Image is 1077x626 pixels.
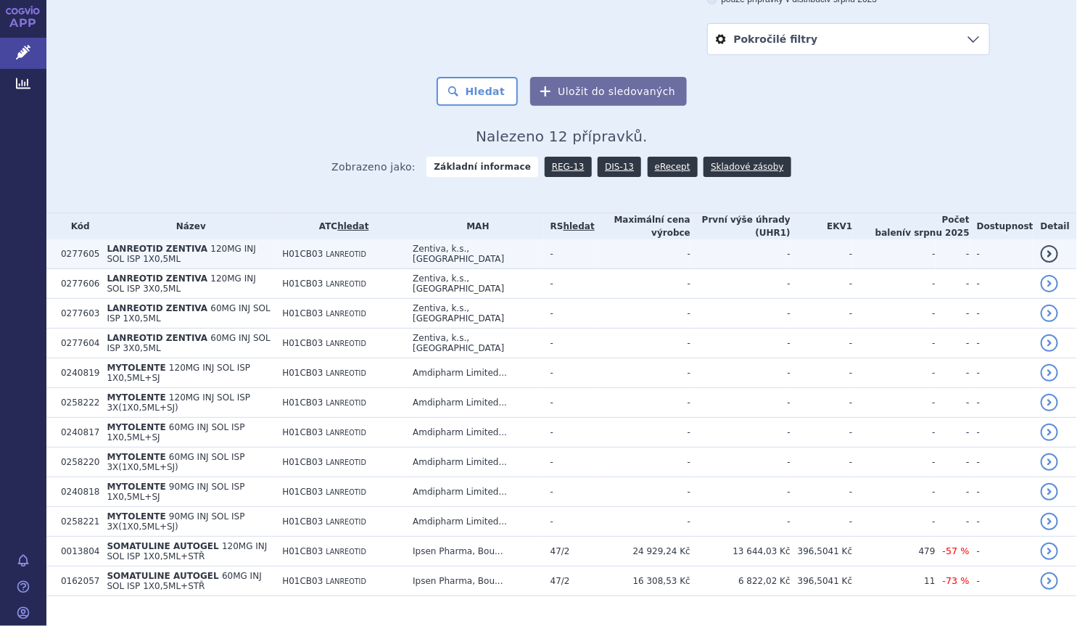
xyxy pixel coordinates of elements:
[107,452,165,462] span: MYTOLENTE
[852,239,935,269] td: -
[282,516,323,527] span: H01CB03
[107,273,207,284] span: LANREOTID ZENTIVA
[54,477,99,507] td: 0240818
[405,299,543,329] td: Zentiva, k.s., [GEOGRAPHIC_DATA]
[970,418,1033,448] td: -
[690,448,791,477] td: -
[1041,364,1058,382] a: detail
[107,422,244,442] span: 60MG INJ SOL ISP 1X0,5ML+SJ
[564,221,595,231] a: hledat
[405,507,543,537] td: Amdipharm Limited...
[405,269,543,299] td: Zentiva, k.s., [GEOGRAPHIC_DATA]
[595,358,690,388] td: -
[437,77,519,106] button: Hledat
[690,269,791,299] td: -
[282,487,323,497] span: H01CB03
[107,452,244,472] span: 60MG INJ SOL ISP 3X(1X0,5ML+SJ)
[1041,334,1058,352] a: detail
[107,392,250,413] span: 120MG INJ SOL ISP 3X(1X0,5ML+SJ)
[791,269,853,299] td: -
[970,358,1033,388] td: -
[1041,543,1058,560] a: detail
[107,333,270,353] span: 60MG INJ SOL ISP 3X0,5ML
[107,541,218,551] span: SOMATULINE AUTOGEL
[530,77,687,106] button: Uložit do sledovaných
[282,457,323,467] span: H01CB03
[405,358,543,388] td: Amdipharm Limited...
[54,358,99,388] td: 0240819
[598,157,641,177] a: DIS-13
[107,303,270,324] span: 60MG INJ SOL ISP 1X0,5ML
[595,567,690,596] td: 16 308,53 Kč
[282,279,323,289] span: H01CB03
[54,507,99,537] td: 0258221
[936,329,970,358] td: -
[690,418,791,448] td: -
[970,329,1033,358] td: -
[326,399,366,407] span: LANREOTID
[282,576,323,586] span: H01CB03
[648,157,698,177] a: eRecept
[326,280,366,288] span: LANREOTID
[1033,213,1077,239] th: Detail
[690,507,791,537] td: -
[791,388,853,418] td: -
[852,567,935,596] td: 11
[708,24,989,54] a: Pokročilé filtry
[282,249,323,259] span: H01CB03
[970,537,1033,567] td: -
[54,448,99,477] td: 0258220
[936,388,970,418] td: -
[936,448,970,477] td: -
[54,329,99,358] td: 0277604
[405,213,543,239] th: MAH
[936,239,970,269] td: -
[690,239,791,269] td: -
[852,269,935,299] td: -
[690,388,791,418] td: -
[550,576,570,586] span: 47/2
[595,507,690,537] td: -
[791,448,853,477] td: -
[595,418,690,448] td: -
[326,369,366,377] span: LANREOTID
[405,448,543,477] td: Amdipharm Limited...
[906,228,970,238] span: v srpnu 2025
[1041,275,1058,292] a: detail
[326,310,366,318] span: LANREOTID
[690,477,791,507] td: -
[282,338,323,348] span: H01CB03
[791,329,853,358] td: -
[852,388,935,418] td: -
[326,339,366,347] span: LANREOTID
[282,398,323,408] span: H01CB03
[595,537,690,567] td: 24 929,24 Kč
[107,482,244,502] span: 90MG INJ SOL ISP 1X0,5ML+SJ
[107,244,207,254] span: LANREOTID ZENTIVA
[405,537,543,567] td: Ipsen Pharma, Bou...
[970,507,1033,537] td: -
[54,388,99,418] td: 0258222
[476,128,648,145] span: Nalezeno 12 přípravků.
[326,429,366,437] span: LANREOTID
[107,363,165,373] span: MYTOLENTE
[1041,305,1058,322] a: detail
[107,273,255,294] span: 120MG INJ SOL ISP 3X0,5ML
[54,213,99,239] th: Kód
[936,477,970,507] td: -
[405,477,543,507] td: Amdipharm Limited...
[852,358,935,388] td: -
[690,213,791,239] th: První výše úhrady (UHR1)
[970,448,1033,477] td: -
[99,213,275,239] th: Název
[970,388,1033,418] td: -
[1041,483,1058,501] a: detail
[543,213,595,239] th: RS
[326,518,366,526] span: LANREOTID
[405,388,543,418] td: Amdipharm Limited...
[326,458,366,466] span: LANREOTID
[282,368,323,378] span: H01CB03
[337,221,368,231] a: hledat
[107,482,165,492] span: MYTOLENTE
[852,418,935,448] td: -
